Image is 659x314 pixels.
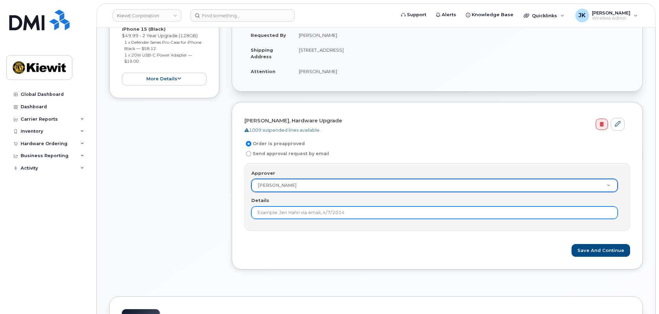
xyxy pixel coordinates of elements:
a: Alerts [431,8,461,22]
span: Jennifer Krussel [258,183,296,188]
button: more details [122,73,207,85]
input: Order is preapproved [246,141,251,146]
label: Send approval request by email [244,150,329,158]
iframe: Messenger Launcher [629,284,654,309]
td: [PERSON_NAME] [293,28,630,43]
strong: iPhone 15 (Black) [122,26,166,32]
input: Find something... [190,9,295,22]
span: Wireless Admin [592,16,630,21]
div: Quicklinks [519,9,569,22]
span: Knowledge Base [472,11,513,18]
a: Knowledge Base [461,8,518,22]
label: Approver [251,170,275,176]
span: Quicklinks [532,13,557,18]
input: Example: Jen Hahn via email, 4/7/2014 [251,206,618,219]
a: Support [396,8,431,22]
small: 1 x Defender Series Pro Case for iPhone Black — $58.12 [124,40,201,51]
div: 1009 suspended lines available. [244,127,625,133]
div: Jamie Krussel [571,9,642,22]
td: [PERSON_NAME] [293,64,630,79]
span: Support [407,11,426,18]
label: Order is preapproved [244,140,305,148]
td: [STREET_ADDRESS] [293,42,630,64]
button: Save and Continue [572,244,630,257]
input: Send approval request by email [246,151,251,156]
a: [PERSON_NAME] [252,179,617,192]
label: Details [251,197,269,204]
small: 1 x 20W USB-C Power Adapter — $19.00 [124,52,192,64]
div: [PERSON_NAME] $49.99 - 2 Year Upgrade (128GB) [122,13,207,85]
span: JK [578,11,586,20]
h4: [PERSON_NAME], Hardware Upgrade [244,118,625,124]
strong: Attention [251,69,275,74]
a: Kiewit Corporation [113,9,181,22]
strong: Requested By [251,32,286,38]
span: Alerts [442,11,456,18]
span: [PERSON_NAME] [592,10,630,16]
strong: Shipping Address [251,47,273,59]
